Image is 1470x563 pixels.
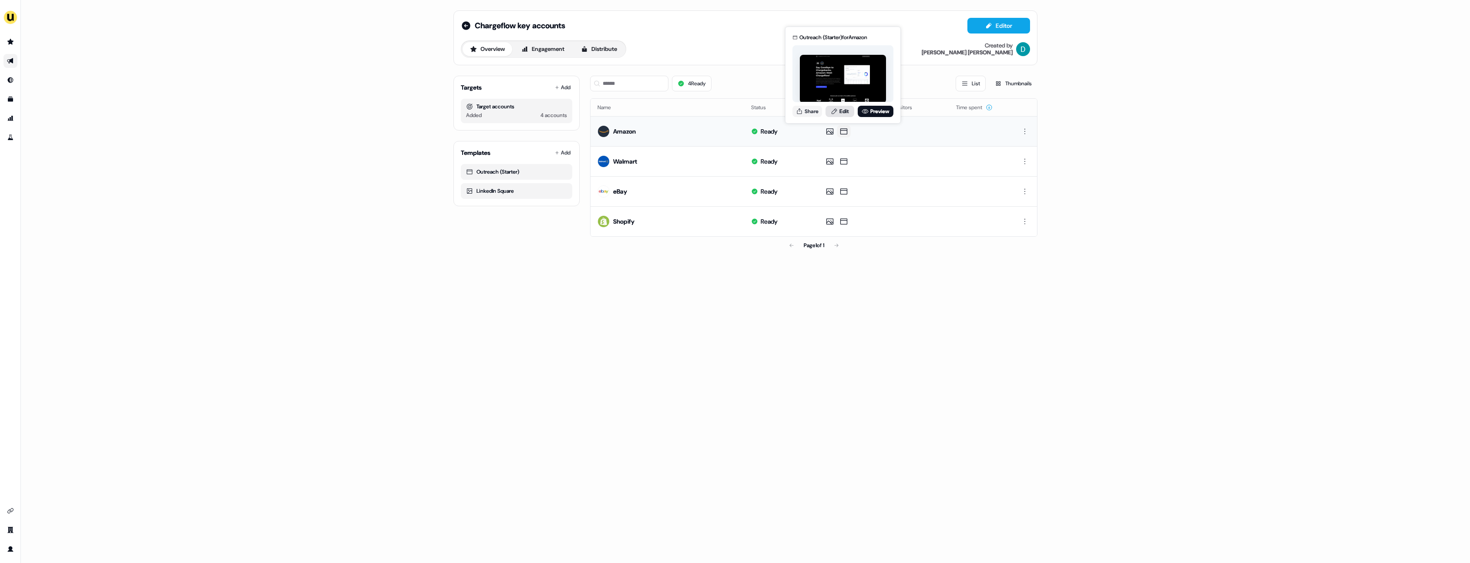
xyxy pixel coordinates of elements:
[922,49,1013,56] div: [PERSON_NAME] [PERSON_NAME]
[613,217,634,226] div: Shopify
[989,76,1037,91] button: Thumbnails
[800,55,886,103] img: asset preview
[3,523,17,537] a: Go to team
[3,542,17,556] a: Go to profile
[514,42,572,56] button: Engagement
[826,106,854,117] a: Edit
[761,187,778,196] div: Ready
[466,102,567,111] div: Target accounts
[3,92,17,106] a: Go to templates
[956,100,993,115] button: Time spent
[463,42,512,56] button: Overview
[967,22,1030,31] a: Editor
[613,127,636,136] div: Amazon
[985,42,1013,49] div: Created by
[3,131,17,144] a: Go to experiments
[3,73,17,87] a: Go to Inbound
[574,42,624,56] button: Distribute
[956,76,986,91] button: List
[597,100,621,115] button: Name
[799,33,867,42] div: Outreach (Starter) for Amazon
[967,18,1030,34] button: Editor
[461,148,490,157] div: Templates
[613,157,637,166] div: Walmart
[475,20,565,31] span: Chargeflow key accounts
[804,241,824,250] div: Page 1 of 1
[466,187,567,195] div: LinkedIn Square
[553,81,572,94] button: Add
[3,111,17,125] a: Go to attribution
[858,106,893,117] a: Preview
[461,83,482,92] div: Targets
[792,106,822,117] button: Share
[761,217,778,226] div: Ready
[553,147,572,159] button: Add
[894,100,923,115] button: Visitors
[466,111,482,120] div: Added
[1016,42,1030,56] img: David
[761,127,778,136] div: Ready
[751,100,776,115] button: Status
[466,168,567,176] div: Outreach (Starter)
[3,54,17,68] a: Go to outbound experience
[761,157,778,166] div: Ready
[3,504,17,518] a: Go to integrations
[613,187,627,196] div: eBay
[672,76,712,91] button: 4Ready
[540,111,567,120] div: 4 accounts
[3,35,17,49] a: Go to prospects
